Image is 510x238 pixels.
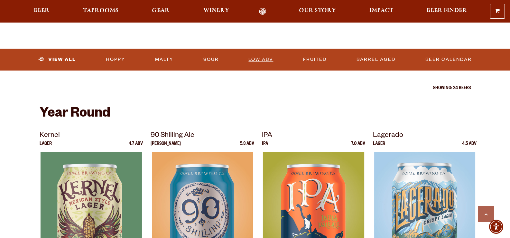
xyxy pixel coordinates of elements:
[489,220,503,234] div: Accessibility Menu
[427,8,467,13] span: Beer Finder
[199,8,233,15] a: Winery
[103,52,128,67] a: Hoppy
[295,8,340,15] a: Our Story
[262,142,268,152] p: IPA
[151,142,181,152] p: [PERSON_NAME]
[129,142,143,152] p: 4.7 ABV
[148,8,174,15] a: Gear
[299,8,336,13] span: Our Story
[201,52,221,67] a: Sour
[34,8,50,13] span: Beer
[423,52,474,67] a: Beer Calendar
[40,107,471,122] h2: Year Round
[246,52,276,67] a: Low ABV
[79,8,123,15] a: Taprooms
[40,130,143,142] p: Kernel
[478,206,494,222] a: Scroll to top
[301,52,329,67] a: Fruited
[369,8,393,13] span: Impact
[373,142,385,152] p: Lager
[251,8,275,15] a: Odell Home
[36,52,79,67] a: View All
[151,130,254,142] p: 90 Shilling Ale
[83,8,118,13] span: Taprooms
[153,52,176,67] a: Malty
[40,86,471,91] p: Showing: 24 Beers
[462,142,477,152] p: 4.5 ABV
[262,130,366,142] p: IPA
[203,8,229,13] span: Winery
[422,8,471,15] a: Beer Finder
[373,130,477,142] p: Lagerado
[30,8,54,15] a: Beer
[354,52,398,67] a: Barrel Aged
[365,8,397,15] a: Impact
[40,142,52,152] p: Lager
[152,8,170,13] span: Gear
[240,142,254,152] p: 5.3 ABV
[351,142,365,152] p: 7.0 ABV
